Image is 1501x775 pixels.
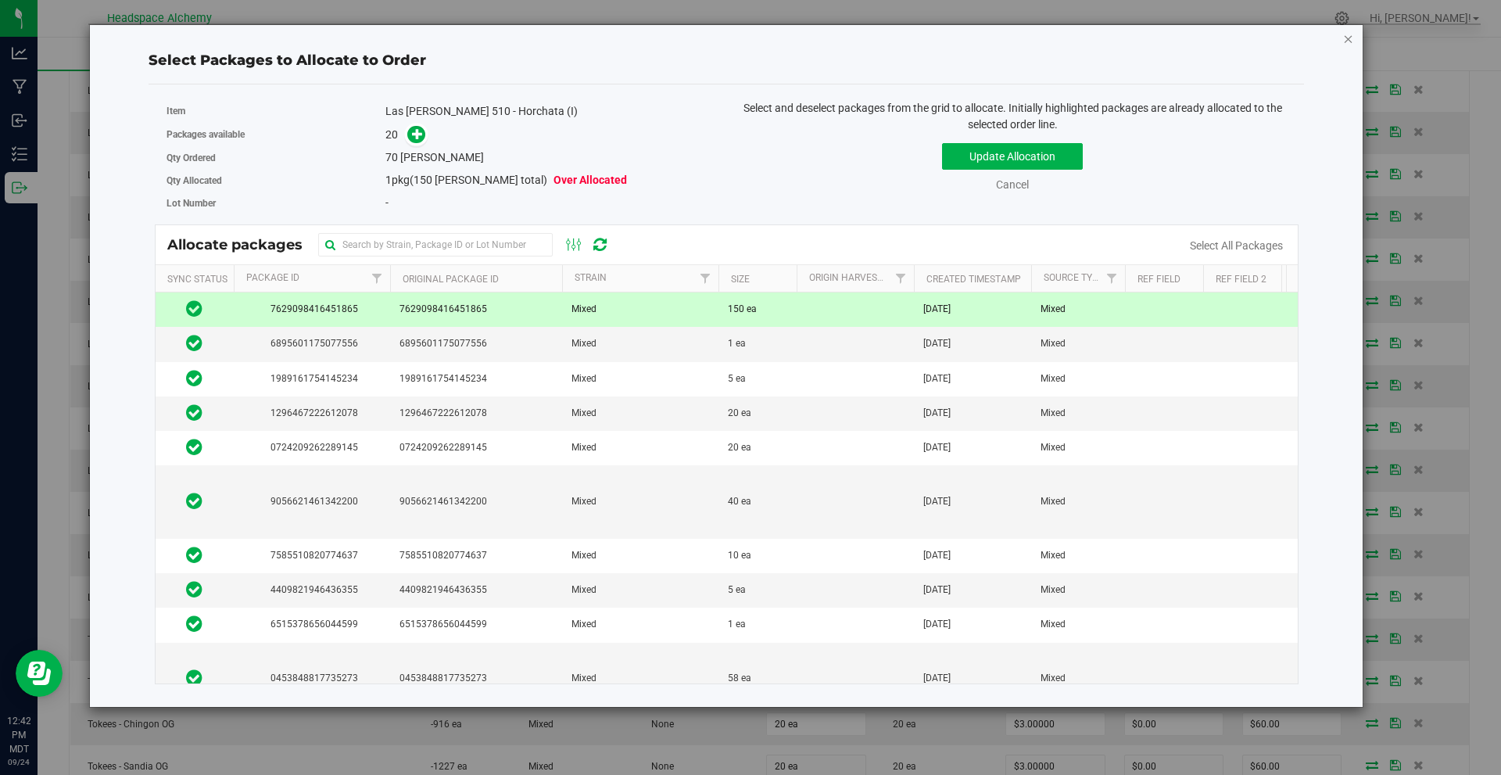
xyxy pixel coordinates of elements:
a: Source Type [1044,272,1104,283]
span: Mixed [571,583,596,597]
span: Over Allocated [553,174,627,186]
span: Allocate packages [167,236,318,253]
span: Select and deselect packages from the grid to allocate. Initially highlighted packages are alread... [743,102,1282,131]
span: 5 ea [728,371,746,386]
iframe: Resource center [16,650,63,697]
label: Qty Allocated [167,174,386,188]
span: In Sync [186,368,202,389]
span: In Sync [186,298,202,320]
span: 0453848817735273 [399,671,553,686]
div: Select Packages to Allocate to Order [149,50,1304,71]
span: 9056621461342200 [243,494,381,509]
span: 1296467222612078 [399,406,553,421]
span: 1296467222612078 [243,406,381,421]
span: In Sync [186,579,202,601]
span: [DATE] [923,302,951,317]
span: Mixed [1041,548,1066,563]
span: Mixed [571,371,596,386]
span: Mixed [571,406,596,421]
label: Lot Number [167,196,386,210]
span: 1989161754145234 [399,371,553,386]
span: 7629098416451865 [399,302,553,317]
a: Strain [575,272,607,283]
span: 6515378656044599 [399,617,553,632]
span: Mixed [1041,302,1066,317]
span: - [385,196,389,209]
span: 70 [385,151,398,163]
span: 40 ea [728,494,751,509]
span: 20 ea [728,440,751,455]
span: Mixed [1041,440,1066,455]
span: 20 ea [728,406,751,421]
span: Mixed [1041,583,1066,597]
a: Ref Field [1137,274,1180,285]
span: 0724209262289145 [243,440,381,455]
a: Filter [692,265,718,292]
span: In Sync [186,402,202,424]
span: In Sync [186,332,202,354]
a: Original Package ID [403,274,499,285]
span: In Sync [186,490,202,512]
span: 7629098416451865 [243,302,381,317]
a: Filter [887,265,913,292]
span: 6515378656044599 [243,617,381,632]
a: Created Timestamp [926,274,1021,285]
span: 1 ea [728,336,746,351]
span: 4409821946436355 [399,583,553,597]
span: [DATE] [923,440,951,455]
span: 10 ea [728,548,751,563]
span: 20 [385,128,398,141]
a: Filter [364,265,389,292]
span: 7585510820774637 [243,548,381,563]
span: [DATE] [923,336,951,351]
span: Mixed [571,617,596,632]
span: 0453848817735273 [243,671,381,686]
span: In Sync [186,613,202,635]
label: Qty Ordered [167,151,386,165]
span: Mixed [571,548,596,563]
span: 58 ea [728,671,751,686]
span: [DATE] [923,583,951,597]
a: Filter [1098,265,1124,292]
span: pkg [385,174,627,186]
span: In Sync [186,544,202,566]
span: In Sync [186,667,202,689]
span: 1989161754145234 [243,371,381,386]
span: Mixed [571,671,596,686]
a: Cancel [996,178,1029,191]
span: Mixed [1041,617,1066,632]
span: [DATE] [923,494,951,509]
span: Mixed [571,336,596,351]
a: Origin Harvests [809,272,888,283]
a: Ref Field 2 [1216,274,1266,285]
span: 150 ea [728,302,757,317]
input: Search by Strain, Package ID or Lot Number [318,233,553,257]
span: 4409821946436355 [243,583,381,597]
span: (150 [PERSON_NAME] total) [410,174,547,186]
span: 0724209262289145 [399,440,553,455]
span: [DATE] [923,617,951,632]
span: Mixed [1041,494,1066,509]
a: Size [731,274,750,285]
span: Mixed [1041,336,1066,351]
span: 9056621461342200 [399,494,553,509]
label: Item [167,104,386,118]
span: Mixed [571,494,596,509]
span: 6895601175077556 [243,336,381,351]
span: 6895601175077556 [399,336,553,351]
button: Update Allocation [942,143,1083,170]
span: 1 ea [728,617,746,632]
a: Select All Packages [1190,239,1283,252]
span: 7585510820774637 [399,548,553,563]
span: [PERSON_NAME] [400,151,484,163]
span: [DATE] [923,548,951,563]
a: Package Id [246,272,299,283]
span: 1 [385,174,392,186]
span: Mixed [571,440,596,455]
span: [DATE] [923,406,951,421]
span: Mixed [571,302,596,317]
span: [DATE] [923,671,951,686]
span: Mixed [1041,671,1066,686]
label: Packages available [167,127,386,142]
span: In Sync [186,436,202,458]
